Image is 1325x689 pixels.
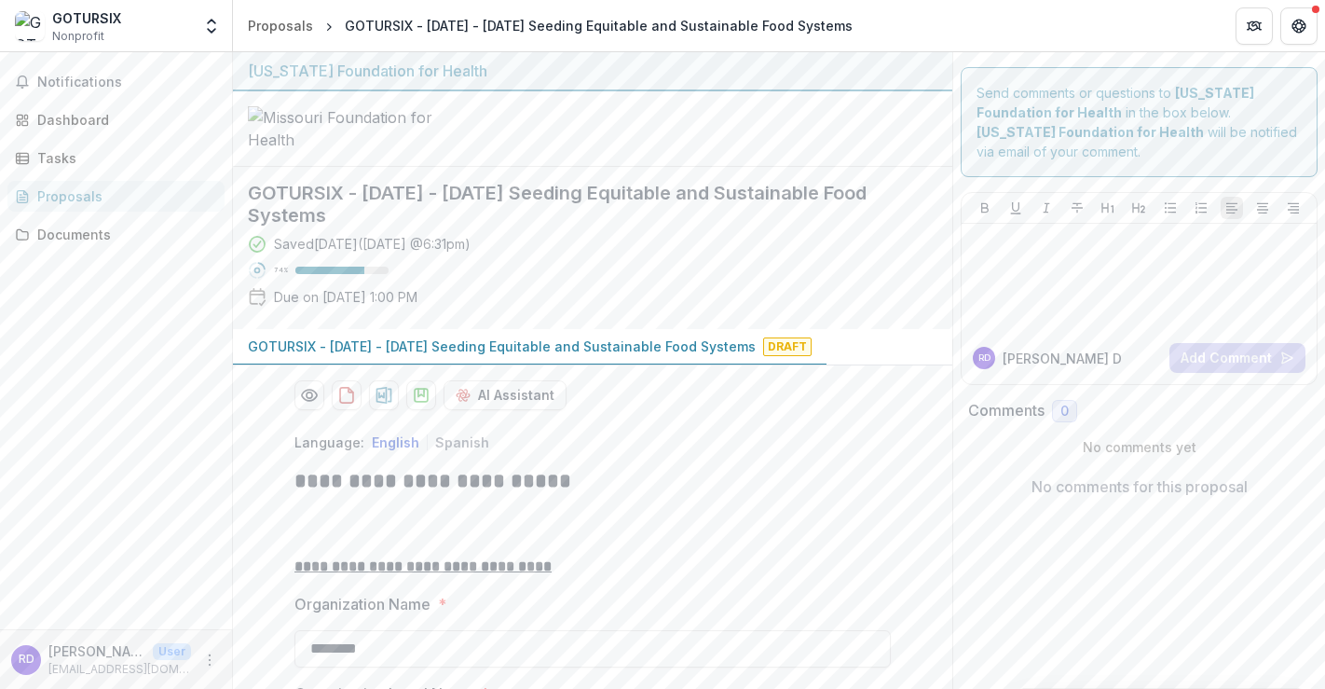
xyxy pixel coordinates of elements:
[1236,7,1273,45] button: Partners
[240,12,860,39] nav: breadcrumb
[1127,197,1150,219] button: Heading 2
[37,148,210,168] div: Tasks
[274,234,471,254] div: Saved [DATE] ( [DATE] @ 6:31pm )
[7,104,225,135] a: Dashboard
[37,186,210,206] div: Proposals
[406,380,436,410] button: download-proposal
[1221,197,1243,219] button: Align Left
[7,67,225,97] button: Notifications
[763,338,812,356] span: Draft
[1169,343,1305,373] button: Add Comment
[7,143,225,173] a: Tasks
[968,437,1310,457] p: No comments yet
[52,8,121,28] div: GOTURSIX
[1190,197,1212,219] button: Ordered List
[248,337,756,356] p: GOTURSIX - [DATE] - [DATE] Seeding Equitable and Sustainable Food Systems
[345,16,853,35] div: GOTURSIX - [DATE] - [DATE] Seeding Equitable and Sustainable Food Systems
[332,380,362,410] button: download-proposal
[1004,197,1027,219] button: Underline
[974,197,996,219] button: Bold
[294,433,364,452] p: Language:
[48,661,191,678] p: [EMAIL_ADDRESS][DOMAIN_NAME]
[52,28,104,45] span: Nonprofit
[435,434,489,450] button: Spanish
[7,219,225,250] a: Documents
[37,75,217,90] span: Notifications
[240,12,321,39] a: Proposals
[1060,404,1069,420] span: 0
[294,593,430,615] p: Organization Name
[248,106,434,151] img: Missouri Foundation for Health
[15,11,45,41] img: GOTURSIX
[1251,197,1274,219] button: Align Center
[248,16,313,35] div: Proposals
[48,641,145,661] p: [PERSON_NAME]
[1031,475,1248,498] p: No comments for this proposal
[1097,197,1119,219] button: Heading 1
[369,380,399,410] button: download-proposal
[274,264,288,277] p: 74 %
[248,60,937,82] div: [US_STATE] Foundation for Health
[37,110,210,130] div: Dashboard
[37,225,210,244] div: Documents
[7,181,225,212] a: Proposals
[1159,197,1182,219] button: Bullet List
[1282,197,1305,219] button: Align Right
[1066,197,1088,219] button: Strike
[198,7,225,45] button: Open entity switcher
[961,67,1318,177] div: Send comments or questions to in the box below. will be notified via email of your comment.
[372,434,419,450] button: English
[274,287,417,307] p: Due on [DATE] 1:00 PM
[1003,349,1122,368] p: [PERSON_NAME] D
[1035,197,1058,219] button: Italicize
[978,353,990,363] div: Ronda Dorsey
[1280,7,1318,45] button: Get Help
[977,124,1204,140] strong: [US_STATE] Foundation for Health
[248,182,908,227] h2: GOTURSIX - [DATE] - [DATE] Seeding Equitable and Sustainable Food Systems
[153,643,191,660] p: User
[444,380,567,410] button: AI Assistant
[198,649,221,671] button: More
[19,654,34,666] div: Ronda Dorsey
[968,402,1045,420] h2: Comments
[294,380,324,410] button: Preview 050a6be5-52be-4940-accf-f92d3bc8b564-0.pdf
